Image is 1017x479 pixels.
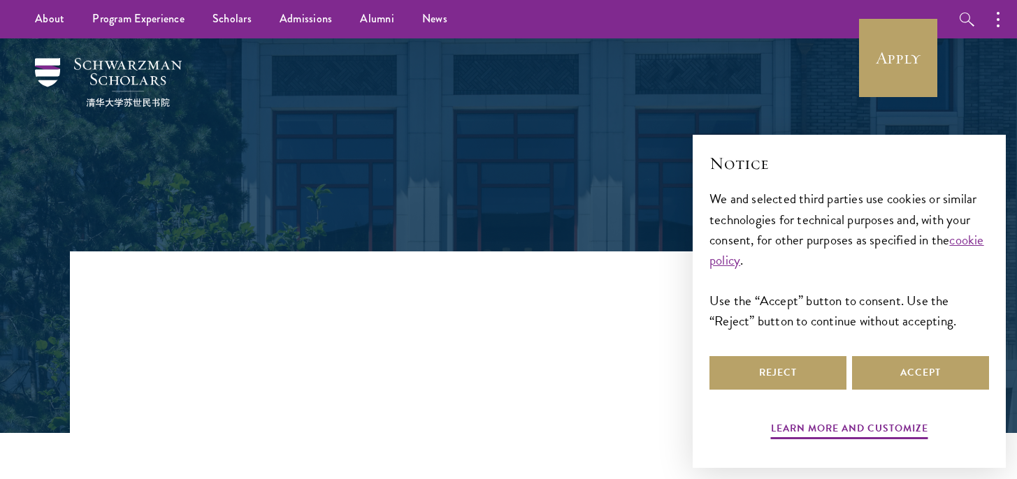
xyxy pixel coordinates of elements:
[709,152,989,175] h2: Notice
[35,58,182,107] img: Schwarzman Scholars
[771,420,928,441] button: Learn more and customize
[709,189,989,330] div: We and selected third parties use cookies or similar technologies for technical purposes and, wit...
[709,230,984,270] a: cookie policy
[709,356,846,390] button: Reject
[859,19,937,97] a: Apply
[852,356,989,390] button: Accept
